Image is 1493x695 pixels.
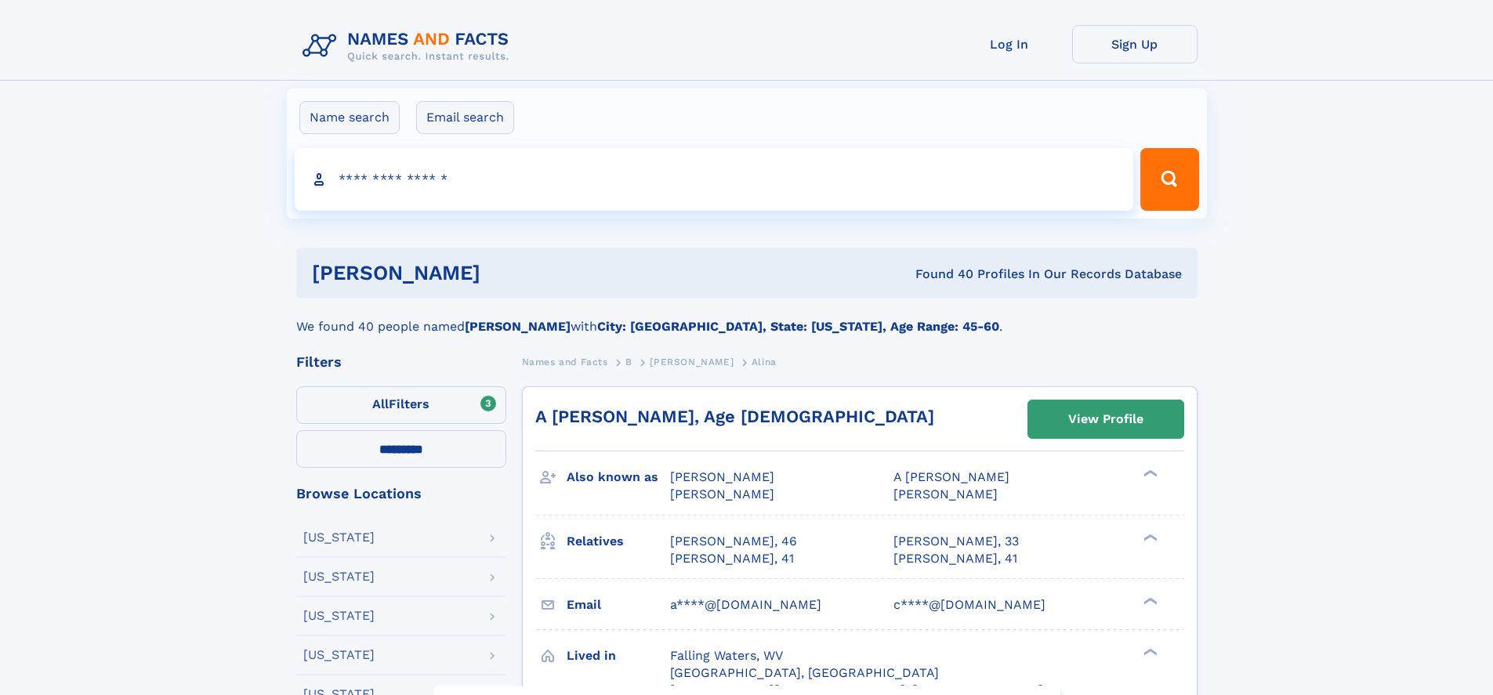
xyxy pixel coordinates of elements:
[416,101,514,134] label: Email search
[296,355,506,369] div: Filters
[947,25,1072,63] a: Log In
[567,592,670,618] h3: Email
[567,464,670,490] h3: Also known as
[299,101,400,134] label: Name search
[670,469,774,484] span: [PERSON_NAME]
[698,266,1182,283] div: Found 40 Profiles In Our Records Database
[522,352,608,371] a: Names and Facts
[670,487,774,501] span: [PERSON_NAME]
[296,487,506,501] div: Browse Locations
[597,319,999,334] b: City: [GEOGRAPHIC_DATA], State: [US_STATE], Age Range: 45-60
[1140,595,1158,606] div: ❯
[1140,646,1158,657] div: ❯
[650,357,734,367] span: [PERSON_NAME]
[670,550,794,567] a: [PERSON_NAME], 41
[303,610,375,622] div: [US_STATE]
[567,643,670,669] h3: Lived in
[567,528,670,555] h3: Relatives
[295,148,1134,211] input: search input
[465,319,571,334] b: [PERSON_NAME]
[312,263,698,283] h1: [PERSON_NAME]
[1140,469,1158,479] div: ❯
[1068,401,1143,437] div: View Profile
[670,533,797,550] a: [PERSON_NAME], 46
[1140,532,1158,542] div: ❯
[893,469,1009,484] span: A [PERSON_NAME]
[296,386,506,424] label: Filters
[372,396,389,411] span: All
[893,533,1019,550] a: [PERSON_NAME], 33
[535,407,934,426] a: A [PERSON_NAME], Age [DEMOGRAPHIC_DATA]
[893,550,1017,567] a: [PERSON_NAME], 41
[670,665,939,680] span: [GEOGRAPHIC_DATA], [GEOGRAPHIC_DATA]
[625,357,632,367] span: B
[303,649,375,661] div: [US_STATE]
[625,352,632,371] a: B
[650,352,734,371] a: [PERSON_NAME]
[1072,25,1198,63] a: Sign Up
[1028,400,1183,438] a: View Profile
[752,357,777,367] span: Alina
[893,487,998,501] span: [PERSON_NAME]
[670,648,783,663] span: Falling Waters, WV
[296,25,522,67] img: Logo Names and Facts
[303,570,375,583] div: [US_STATE]
[303,531,375,544] div: [US_STATE]
[296,299,1198,336] div: We found 40 people named with .
[1140,148,1198,211] button: Search Button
